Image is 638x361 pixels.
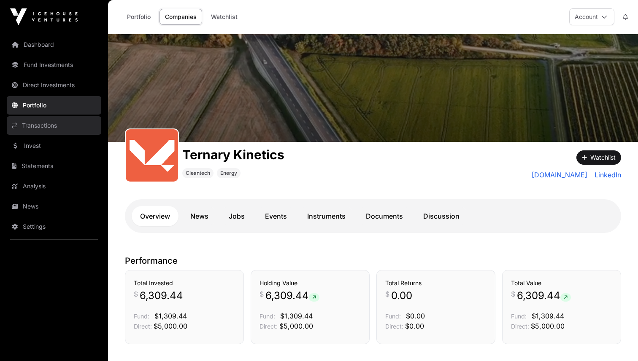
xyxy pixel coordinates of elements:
a: Portfolio [7,96,101,115]
span: $1,309.44 [532,312,564,320]
span: Fund: [511,313,527,320]
span: Direct: [134,323,152,330]
h3: Total Returns [385,279,487,287]
span: $ [134,289,138,299]
img: Ternary Kinetics [108,34,638,142]
span: Fund: [260,313,275,320]
button: Account [569,8,614,25]
h3: Total Value [511,279,612,287]
a: Instruments [299,206,354,226]
h3: Total Invested [134,279,235,287]
span: $ [511,289,515,299]
span: 6,309.44 [517,289,571,302]
span: Direct: [260,323,278,330]
span: $0.00 [406,312,425,320]
a: Invest [7,136,101,155]
a: Dashboard [7,35,101,54]
h3: Holding Value [260,279,361,287]
a: Jobs [220,206,253,226]
a: [DOMAIN_NAME] [532,170,587,180]
a: News [182,206,217,226]
span: $5,000.00 [154,322,187,330]
iframe: Chat Widget [596,321,638,361]
p: Performance [125,255,621,267]
span: $1,309.44 [280,312,313,320]
a: Settings [7,217,101,236]
button: Watchlist [576,150,621,165]
span: Fund: [385,313,401,320]
span: $5,000.00 [531,322,565,330]
span: $ [260,289,264,299]
a: Companies [159,9,202,25]
a: Direct Investments [7,76,101,94]
a: Overview [132,206,178,226]
a: Discussion [415,206,468,226]
a: Transactions [7,116,101,135]
a: Statements [7,157,101,175]
span: $1,309.44 [154,312,187,320]
h1: Ternary Kinetics [182,147,284,162]
a: Watchlist [205,9,243,25]
a: Analysis [7,177,101,195]
span: Direct: [385,323,403,330]
span: Fund: [134,313,149,320]
img: Icehouse Ventures Logo [10,8,78,25]
img: output-onlinepngtools---2025-01-23T085927.457.png [129,133,175,178]
span: $5,000.00 [279,322,313,330]
a: Documents [357,206,411,226]
span: Energy [220,170,237,176]
span: 6,309.44 [265,289,319,302]
span: 0.00 [391,289,412,302]
span: $ [385,289,389,299]
nav: Tabs [132,206,614,226]
span: $0.00 [405,322,424,330]
a: LinkedIn [591,170,621,180]
span: Cleantech [186,170,210,176]
span: 6,309.44 [140,289,183,302]
a: Fund Investments [7,56,101,74]
span: Direct: [511,323,529,330]
a: Events [257,206,295,226]
a: News [7,197,101,216]
a: Portfolio [122,9,156,25]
